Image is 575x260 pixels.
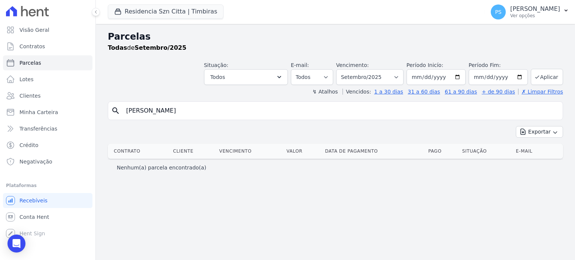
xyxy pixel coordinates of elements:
th: Vencimento [216,144,284,159]
th: Data de Pagamento [322,144,425,159]
div: Plataformas [6,181,89,190]
th: Valor [283,144,322,159]
p: Nenhum(a) parcela encontrado(a) [117,164,206,171]
th: Situação [459,144,513,159]
h2: Parcelas [108,30,563,43]
a: Parcelas [3,55,92,70]
span: Lotes [19,76,34,83]
i: search [111,106,120,115]
th: Cliente [170,144,216,159]
span: Todos [210,73,225,82]
th: Pago [425,144,459,159]
div: Open Intercom Messenger [7,235,25,253]
label: Período Fim: [469,61,528,69]
label: Vencimento: [336,62,369,68]
span: Minha Carteira [19,108,58,116]
label: Período Inicío: [407,62,443,68]
p: [PERSON_NAME] [510,5,560,13]
label: Situação: [204,62,228,68]
a: 61 a 90 dias [445,89,477,95]
a: Conta Hent [3,209,92,224]
a: Crédito [3,138,92,153]
span: Contratos [19,43,45,50]
p: Ver opções [510,13,560,19]
span: Visão Geral [19,26,49,34]
a: Minha Carteira [3,105,92,120]
a: Contratos [3,39,92,54]
label: E-mail: [291,62,309,68]
strong: Setembro/2025 [135,44,186,51]
th: E-mail [513,144,553,159]
a: Negativação [3,154,92,169]
span: PS [495,9,501,15]
button: Todos [204,69,288,85]
a: Visão Geral [3,22,92,37]
a: Clientes [3,88,92,103]
p: de [108,43,186,52]
span: Recebíveis [19,197,48,204]
button: Exportar [516,126,563,138]
label: ↯ Atalhos [312,89,338,95]
a: + de 90 dias [482,89,515,95]
a: ✗ Limpar Filtros [518,89,563,95]
th: Contrato [108,144,170,159]
label: Vencidos: [343,89,371,95]
strong: Todas [108,44,127,51]
button: PS [PERSON_NAME] Ver opções [485,1,575,22]
span: Parcelas [19,59,41,67]
a: Lotes [3,72,92,87]
span: Negativação [19,158,52,165]
span: Clientes [19,92,40,100]
a: Transferências [3,121,92,136]
a: 31 a 60 dias [408,89,440,95]
a: 1 a 30 dias [374,89,403,95]
span: Crédito [19,141,39,149]
input: Buscar por nome do lote ou do cliente [122,103,560,118]
a: Recebíveis [3,193,92,208]
span: Conta Hent [19,213,49,221]
span: Transferências [19,125,57,132]
button: Residencia Szn Citta | Timbiras [108,4,223,19]
button: Aplicar [531,69,563,85]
